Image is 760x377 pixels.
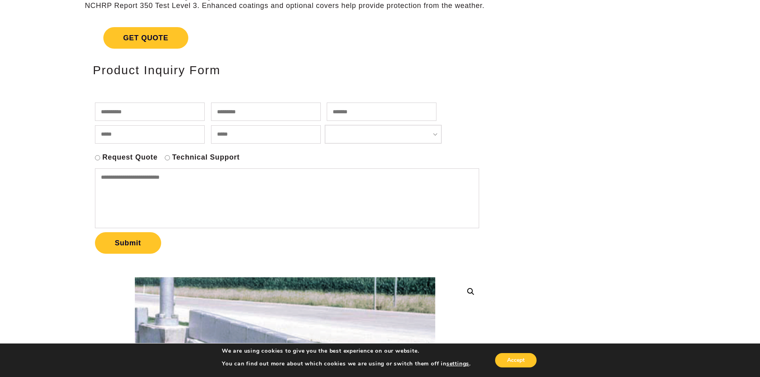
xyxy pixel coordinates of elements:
[495,353,537,367] button: Accept
[446,360,469,367] button: settings
[95,232,161,254] button: Submit
[103,27,188,49] span: Get Quote
[85,18,485,58] a: Get Quote
[222,347,471,355] p: We are using cookies to give you the best experience on our website.
[222,360,471,367] p: You can find out more about which cookies we are using or switch them off in .
[93,63,477,77] h2: Product Inquiry Form
[103,153,158,162] label: Request Quote
[172,153,240,162] label: Technical Support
